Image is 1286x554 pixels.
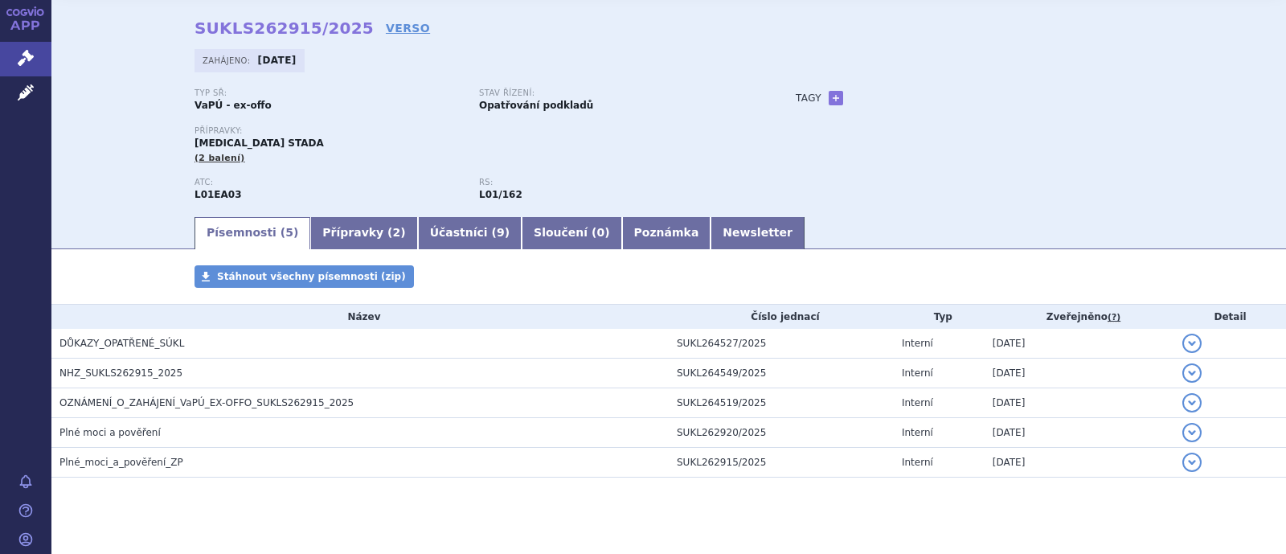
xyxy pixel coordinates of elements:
[1182,334,1202,353] button: detail
[669,388,894,418] td: SUKL264519/2025
[195,88,463,98] p: Typ SŘ:
[195,126,764,136] p: Přípravky:
[894,305,985,329] th: Typ
[902,367,933,379] span: Interní
[1108,312,1120,323] abbr: (?)
[1182,423,1202,442] button: detail
[203,54,253,67] span: Zahájeno:
[985,305,1174,329] th: Zveřejněno
[985,418,1174,448] td: [DATE]
[1174,305,1286,329] th: Detail
[479,178,747,187] p: RS:
[59,397,354,408] span: OZNÁMENÍ_O_ZAHÁJENÍ_VaPÚ_EX-OFFO_SUKLS262915_2025
[386,20,430,36] a: VERSO
[1182,393,1202,412] button: detail
[393,226,401,239] span: 2
[902,457,933,468] span: Interní
[310,217,417,249] a: Přípravky (2)
[1182,453,1202,472] button: detail
[59,367,182,379] span: NHZ_SUKLS262915_2025
[1182,363,1202,383] button: detail
[902,338,933,349] span: Interní
[622,217,711,249] a: Poznámka
[669,359,894,388] td: SUKL264549/2025
[195,178,463,187] p: ATC:
[829,91,843,105] a: +
[711,217,805,249] a: Newsletter
[479,88,747,98] p: Stav řízení:
[195,217,310,249] a: Písemnosti (5)
[497,226,505,239] span: 9
[195,100,272,111] strong: VaPÚ - ex-offo
[418,217,522,249] a: Účastníci (9)
[669,329,894,359] td: SUKL264527/2025
[258,55,297,66] strong: [DATE]
[985,329,1174,359] td: [DATE]
[217,271,406,282] span: Stáhnout všechny písemnosti (zip)
[479,100,593,111] strong: Opatřování podkladů
[59,457,183,468] span: Plné_moci_a_pověření_ZP
[195,265,414,288] a: Stáhnout všechny písemnosti (zip)
[902,427,933,438] span: Interní
[669,305,894,329] th: Číslo jednací
[985,388,1174,418] td: [DATE]
[285,226,293,239] span: 5
[195,137,324,149] span: [MEDICAL_DATA] STADA
[596,226,604,239] span: 0
[51,305,669,329] th: Název
[669,418,894,448] td: SUKL262920/2025
[59,338,184,349] span: DŮKAZY_OPATŘENÉ_SÚKL
[195,153,245,163] span: (2 balení)
[479,189,522,200] strong: nilotinib
[59,427,161,438] span: Plné moci a pověření
[796,88,821,108] h3: Tagy
[195,189,242,200] strong: NILOTINIB
[985,359,1174,388] td: [DATE]
[522,217,621,249] a: Sloučení (0)
[985,448,1174,478] td: [DATE]
[902,397,933,408] span: Interní
[195,18,374,38] strong: SUKLS262915/2025
[669,448,894,478] td: SUKL262915/2025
